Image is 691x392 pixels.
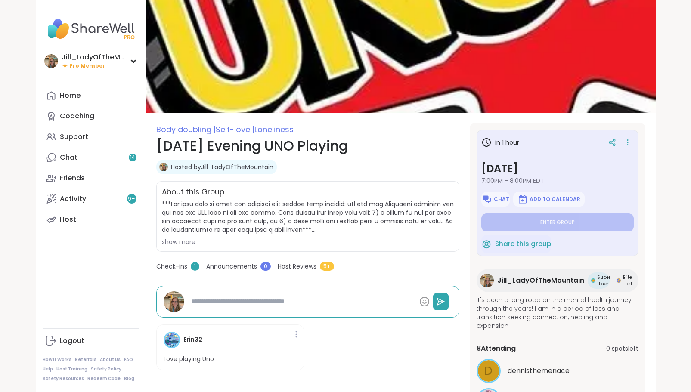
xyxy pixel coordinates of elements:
[540,219,575,226] span: Enter group
[60,153,77,162] div: Chat
[320,262,334,271] span: 5+
[162,238,454,246] div: show more
[482,194,492,204] img: ShareWell Logomark
[159,163,168,171] img: Jill_LadyOfTheMountain
[62,52,126,62] div: Jill_LadyOfTheMountain
[513,192,585,207] button: Add to Calendar
[481,192,510,207] button: Chat
[494,196,509,203] span: Chat
[162,187,224,198] h2: About this Group
[60,173,85,183] div: Friends
[481,213,634,231] button: Enter group
[481,161,634,176] h3: [DATE]
[60,111,94,121] div: Coaching
[191,262,199,271] span: 1
[60,91,81,100] div: Home
[43,168,139,188] a: Friends
[43,147,139,168] a: Chat14
[128,195,135,203] span: 9 +
[60,194,86,204] div: Activity
[44,54,58,68] img: Jill_LadyOfTheMountain
[606,344,638,353] span: 0 spots left
[481,137,519,148] h3: in 1 hour
[477,359,638,383] a: ddennisthemenace
[43,376,84,382] a: Safety Resources
[162,200,454,234] span: ***Lor ipsu dolo si amet con adipisci elit seddoe temp incidid: utl etd mag Aliquaeni adminim ven...
[183,335,202,344] h4: Erin32
[43,106,139,127] a: Coaching
[164,355,214,364] p: Love playing Uno
[484,363,493,380] span: d
[43,209,139,230] a: Host
[156,136,459,156] h1: [DATE] Evening UNO Playing
[69,62,105,70] span: Pro Member
[130,154,135,161] span: 14
[60,336,84,346] div: Logout
[530,196,580,203] span: Add to Calendar
[43,188,139,209] a: Activity9+
[43,85,139,106] a: Home
[75,357,96,363] a: Referrals
[481,176,634,185] span: 7:00PM - 8:00PM EDT
[260,262,271,271] span: 0
[278,262,316,271] span: Host Reviews
[477,343,516,354] span: 8 Attending
[43,127,139,147] a: Support
[495,239,551,249] span: Share this group
[56,366,87,372] a: Host Training
[477,269,638,292] a: Jill_LadyOfTheMountainJill_LadyOfTheMountainSuper PeerSuper PeerElite HostElite Host
[617,278,621,283] img: Elite Host
[206,262,257,271] span: Announcements
[87,376,121,382] a: Redeem Code
[156,262,187,271] span: Check-ins
[100,357,121,363] a: About Us
[165,333,179,347] img: Erin32
[60,215,76,224] div: Host
[497,275,584,286] span: Jill_LadyOfTheMountain
[124,376,134,382] a: Blog
[91,366,121,372] a: Safety Policy
[171,163,273,171] a: Hosted byJill_LadyOfTheMountain
[477,296,638,330] span: It's been a long road on the mental health journey through the years! I am in a period of loss an...
[43,366,53,372] a: Help
[43,14,139,44] img: ShareWell Nav Logo
[480,274,494,287] img: Jill_LadyOfTheMountain
[481,235,551,253] button: Share this group
[508,366,570,376] span: dennisthemenace
[597,274,610,287] span: Super Peer
[254,124,294,135] span: Loneliness
[60,132,88,142] div: Support
[517,194,528,204] img: ShareWell Logomark
[43,357,71,363] a: How It Works
[156,124,216,135] span: Body doubling |
[591,278,595,283] img: Super Peer
[164,291,184,312] img: Jill_LadyOfTheMountain
[124,357,133,363] a: FAQ
[43,330,139,351] a: Logout
[623,274,632,287] span: Elite Host
[481,239,492,249] img: ShareWell Logomark
[216,124,254,135] span: Self-love |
